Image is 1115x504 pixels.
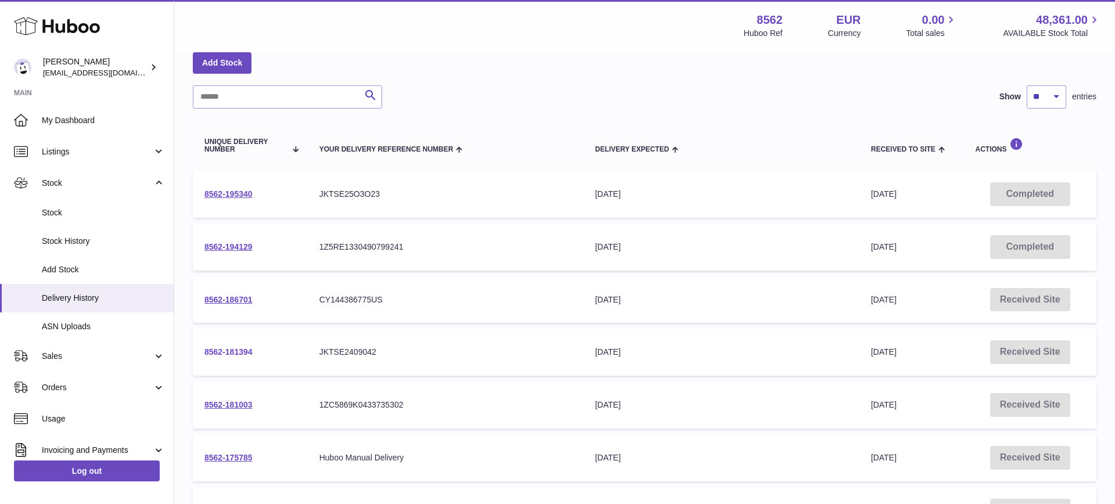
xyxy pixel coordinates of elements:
[871,347,897,357] span: [DATE]
[42,178,153,189] span: Stock
[319,242,572,253] div: 1Z5RE1330490799241
[999,91,1021,102] label: Show
[42,146,153,157] span: Listings
[595,242,848,253] div: [DATE]
[871,453,897,462] span: [DATE]
[43,68,171,77] span: [EMAIL_ADDRESS][DOMAIN_NAME]
[42,413,165,424] span: Usage
[14,59,31,76] img: fumi@codeofbell.com
[836,12,861,28] strong: EUR
[204,189,253,199] a: 8562-195340
[42,293,165,304] span: Delivery History
[828,28,861,39] div: Currency
[871,242,897,251] span: [DATE]
[319,399,572,411] div: 1ZC5869K0433735302
[42,264,165,275] span: Add Stock
[595,189,848,200] div: [DATE]
[319,452,572,463] div: Huboo Manual Delivery
[871,146,936,153] span: Received to Site
[319,146,454,153] span: Your Delivery Reference Number
[757,12,783,28] strong: 8562
[871,400,897,409] span: [DATE]
[43,56,148,78] div: [PERSON_NAME]
[744,28,783,39] div: Huboo Ref
[42,382,153,393] span: Orders
[1072,91,1096,102] span: entries
[14,460,160,481] a: Log out
[42,445,153,456] span: Invoicing and Payments
[204,242,253,251] a: 8562-194129
[871,189,897,199] span: [DATE]
[319,347,572,358] div: JKTSE2409042
[193,52,251,73] a: Add Stock
[595,399,848,411] div: [DATE]
[906,28,958,39] span: Total sales
[204,453,253,462] a: 8562-175785
[42,115,165,126] span: My Dashboard
[595,452,848,463] div: [DATE]
[204,347,253,357] a: 8562-181394
[42,321,165,332] span: ASN Uploads
[204,400,253,409] a: 8562-181003
[595,347,848,358] div: [DATE]
[42,207,165,218] span: Stock
[922,12,945,28] span: 0.00
[1003,28,1101,39] span: AVAILABLE Stock Total
[595,146,669,153] span: Delivery Expected
[595,294,848,305] div: [DATE]
[1003,12,1101,39] a: 48,361.00 AVAILABLE Stock Total
[906,12,958,39] a: 0.00 Total sales
[42,351,153,362] span: Sales
[319,294,572,305] div: CY144386775US
[42,236,165,247] span: Stock History
[204,138,286,153] span: Unique Delivery Number
[204,295,253,304] a: 8562-186701
[1036,12,1088,28] span: 48,361.00
[319,189,572,200] div: JKTSE25O3O23
[871,295,897,304] span: [DATE]
[975,138,1085,153] div: Actions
